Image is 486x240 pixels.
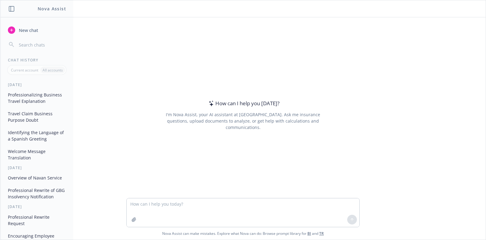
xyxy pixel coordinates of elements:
[38,5,66,12] h1: Nova Assist
[18,27,38,33] span: New chat
[3,227,483,240] span: Nova Assist can make mistakes. Explore what Nova can do: Browse prompt library for and
[11,68,38,73] p: Current account
[319,231,324,236] a: TR
[5,185,68,202] button: Professional Rewrite of GBG Insolvency Notification
[5,212,68,228] button: Professional Rewrite Request
[18,40,66,49] input: Search chats
[5,25,68,36] button: New chat
[207,99,279,107] div: How can I help you [DATE]?
[5,127,68,144] button: Identifying the Language of a Spanish Greeting
[5,146,68,163] button: Welcome Message Translation
[5,90,68,106] button: Professionalizing Business Travel Explanation
[157,111,328,130] div: I'm Nova Assist, your AI assistant at [GEOGRAPHIC_DATA]. Ask me insurance questions, upload docum...
[5,173,68,183] button: Overview of Navan Service
[1,82,73,87] div: [DATE]
[1,204,73,209] div: [DATE]
[5,109,68,125] button: Travel Claim Business Purpose Doubt
[307,231,311,236] a: BI
[43,68,63,73] p: All accounts
[1,165,73,170] div: [DATE]
[1,57,73,63] div: Chat History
